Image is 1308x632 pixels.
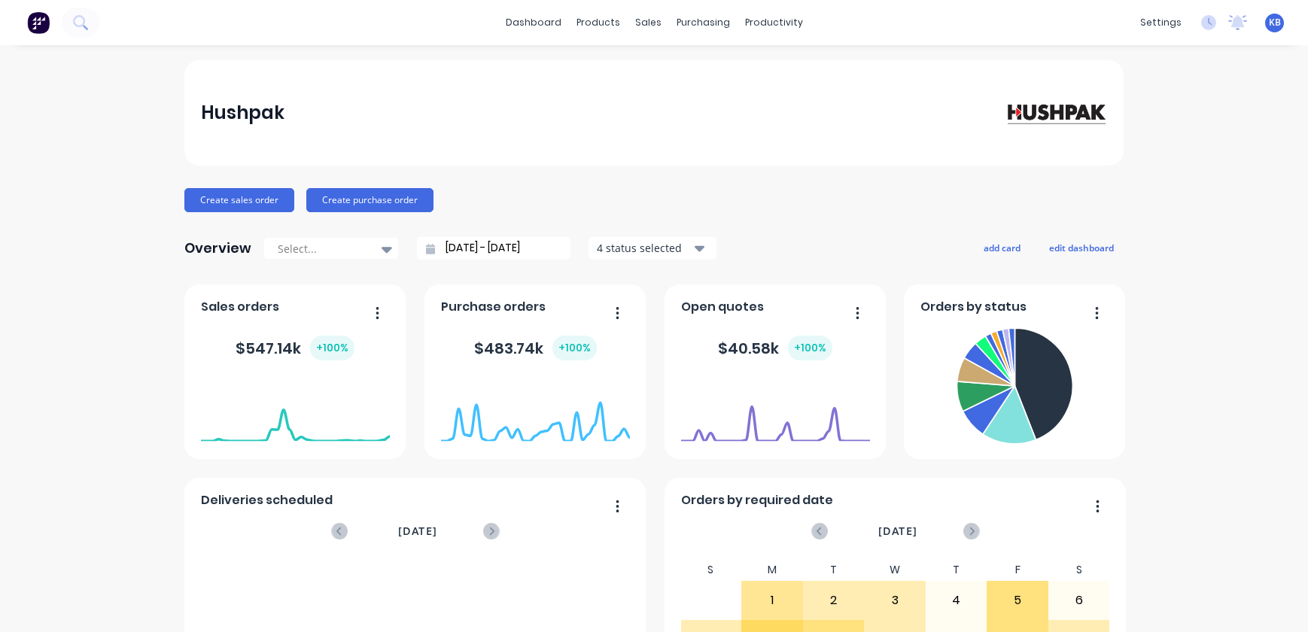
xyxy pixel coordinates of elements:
[310,336,354,360] div: + 100 %
[926,582,987,619] div: 4
[474,336,597,360] div: $ 483.74k
[741,559,803,581] div: M
[201,298,279,316] span: Sales orders
[597,240,692,256] div: 4 status selected
[1039,238,1124,257] button: edit dashboard
[1002,99,1107,126] img: Hushpak
[878,523,917,539] span: [DATE]
[864,559,926,581] div: W
[681,298,764,316] span: Open quotes
[920,298,1027,316] span: Orders by status
[201,98,284,128] div: Hushpak
[589,237,716,260] button: 4 status selected
[669,11,738,34] div: purchasing
[498,11,569,34] a: dashboard
[718,336,832,360] div: $ 40.58k
[680,559,742,581] div: S
[628,11,669,34] div: sales
[569,11,628,34] div: products
[804,582,864,619] div: 2
[27,11,50,34] img: Factory
[738,11,811,34] div: productivity
[201,491,333,509] span: Deliveries scheduled
[552,336,597,360] div: + 100 %
[974,238,1030,257] button: add card
[742,582,802,619] div: 1
[1269,16,1281,29] span: KB
[441,298,546,316] span: Purchase orders
[184,188,294,212] button: Create sales order
[236,336,354,360] div: $ 547.14k
[987,582,1048,619] div: 5
[398,523,437,539] span: [DATE]
[865,582,925,619] div: 3
[1133,11,1189,34] div: settings
[788,336,832,360] div: + 100 %
[306,188,433,212] button: Create purchase order
[1049,582,1109,619] div: 6
[987,559,1048,581] div: F
[803,559,865,581] div: T
[926,559,987,581] div: T
[184,233,251,263] div: Overview
[1048,559,1110,581] div: S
